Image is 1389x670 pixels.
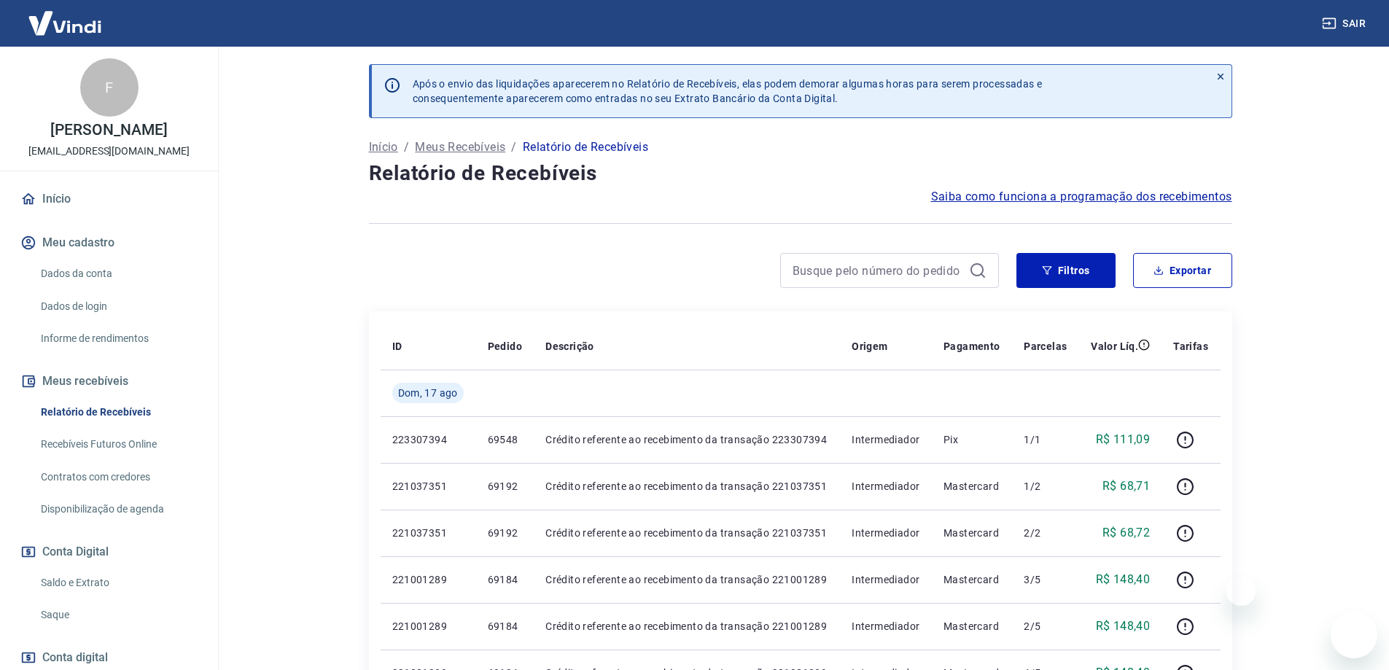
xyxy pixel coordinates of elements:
a: Saldo e Extrato [35,568,201,598]
a: Saque [35,600,201,630]
p: 221001289 [392,619,464,634]
a: Disponibilização de agenda [35,494,201,524]
button: Conta Digital [17,536,201,568]
p: Origem [852,339,887,354]
p: 3/5 [1024,572,1067,587]
p: Descrição [545,339,594,354]
p: Pagamento [943,339,1000,354]
p: Pedido [488,339,522,354]
p: 69192 [488,526,523,540]
p: R$ 68,72 [1102,524,1150,542]
p: Tarifas [1173,339,1208,354]
button: Exportar [1133,253,1232,288]
span: Dom, 17 ago [398,386,458,400]
p: 223307394 [392,432,464,447]
p: 221037351 [392,479,464,494]
a: Dados de login [35,292,201,322]
p: 2/2 [1024,526,1067,540]
iframe: Botão para abrir a janela de mensagens [1331,612,1377,658]
a: Início [17,183,201,215]
p: R$ 148,40 [1096,618,1151,635]
p: [EMAIL_ADDRESS][DOMAIN_NAME] [28,144,190,159]
p: Relatório de Recebíveis [523,139,648,156]
p: Pix [943,432,1000,447]
iframe: Fechar mensagem [1226,577,1256,606]
p: Intermediador [852,526,920,540]
p: / [511,139,516,156]
button: Meus recebíveis [17,365,201,397]
p: Intermediador [852,432,920,447]
a: Início [369,139,398,156]
a: Saiba como funciona a programação dos recebimentos [931,188,1232,206]
p: 2/5 [1024,619,1067,634]
p: [PERSON_NAME] [50,122,167,138]
span: Conta digital [42,647,108,668]
p: Intermediador [852,619,920,634]
p: Valor Líq. [1091,339,1138,354]
p: Após o envio das liquidações aparecerem no Relatório de Recebíveis, elas podem demorar algumas ho... [413,77,1043,106]
input: Busque pelo número do pedido [793,260,963,281]
p: 1/2 [1024,479,1067,494]
p: R$ 148,40 [1096,571,1151,588]
button: Filtros [1016,253,1116,288]
p: Crédito referente ao recebimento da transação 221037351 [545,479,828,494]
p: Mastercard [943,619,1000,634]
a: Dados da conta [35,259,201,289]
p: Crédito referente ao recebimento da transação 221001289 [545,619,828,634]
a: Relatório de Recebíveis [35,397,201,427]
button: Sair [1319,10,1372,37]
p: 69184 [488,572,523,587]
p: Parcelas [1024,339,1067,354]
p: R$ 111,09 [1096,431,1151,448]
p: Intermediador [852,572,920,587]
a: Recebíveis Futuros Online [35,429,201,459]
p: 221001289 [392,572,464,587]
p: R$ 68,71 [1102,478,1150,495]
a: Contratos com credores [35,462,201,492]
p: 221037351 [392,526,464,540]
p: 69184 [488,619,523,634]
p: Intermediador [852,479,920,494]
p: 69192 [488,479,523,494]
a: Informe de rendimentos [35,324,201,354]
p: ID [392,339,402,354]
img: Vindi [17,1,112,45]
h4: Relatório de Recebíveis [369,159,1232,188]
p: / [404,139,409,156]
p: 69548 [488,432,523,447]
p: Mastercard [943,479,1000,494]
div: F [80,58,139,117]
p: 1/1 [1024,432,1067,447]
p: Mastercard [943,526,1000,540]
a: Meus Recebíveis [415,139,505,156]
p: Mastercard [943,572,1000,587]
p: Crédito referente ao recebimento da transação 223307394 [545,432,828,447]
button: Meu cadastro [17,227,201,259]
p: Crédito referente ao recebimento da transação 221037351 [545,526,828,540]
p: Crédito referente ao recebimento da transação 221001289 [545,572,828,587]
